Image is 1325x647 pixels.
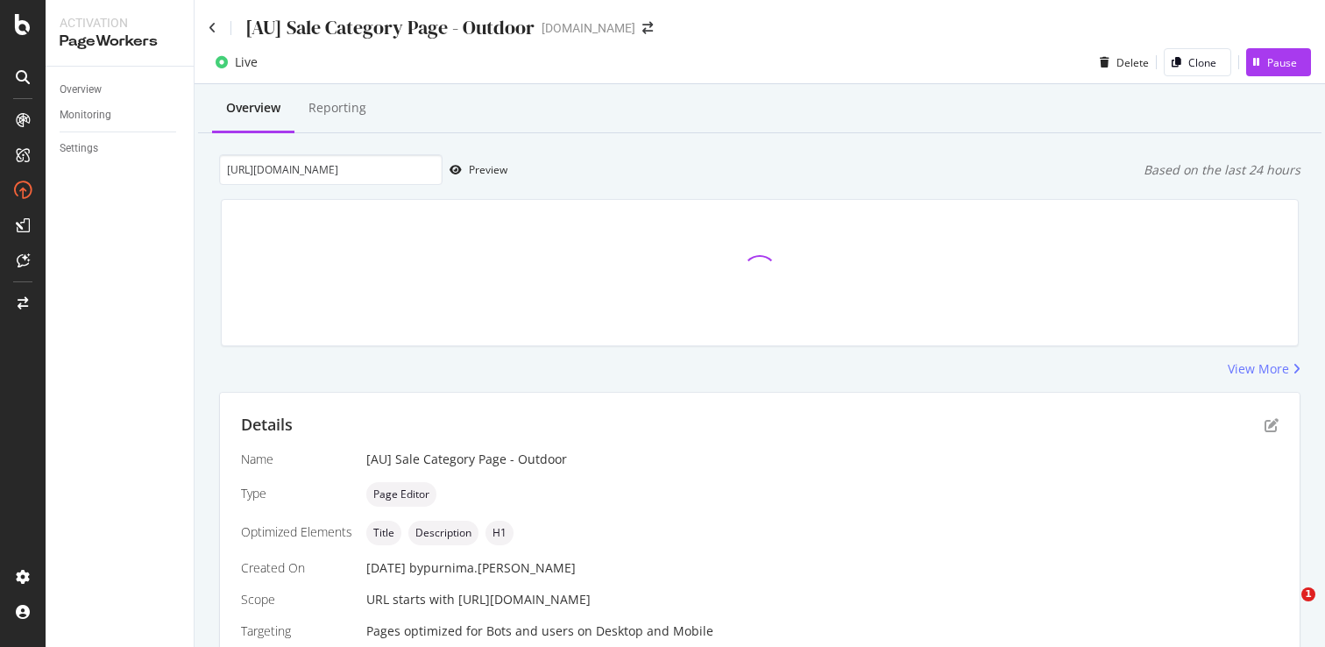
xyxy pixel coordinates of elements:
div: [AU] Sale Category Page - Outdoor [366,451,1279,468]
a: Click to go back [209,22,216,34]
div: Live [235,53,258,71]
span: Description [415,528,471,538]
a: View More [1228,360,1300,378]
div: Details [241,414,293,437]
div: Settings [60,139,98,158]
input: Preview your optimization on a URL [219,154,443,185]
div: neutral label [408,521,478,545]
div: by purnima.[PERSON_NAME] [409,559,576,577]
div: pen-to-square [1265,418,1279,432]
span: H1 [492,528,507,538]
div: Optimized Elements [241,523,352,541]
div: Name [241,451,352,468]
iframe: Intercom live chat [1265,587,1307,629]
div: Overview [60,81,102,99]
div: Preview [469,162,507,177]
span: 1 [1301,587,1315,601]
a: Monitoring [60,106,181,124]
div: Activation [60,14,180,32]
div: Targeting [241,622,352,640]
div: [DATE] [366,559,1279,577]
div: Clone [1188,55,1216,70]
div: Created On [241,559,352,577]
div: Pages optimized for on [366,622,1279,640]
div: neutral label [485,521,514,545]
button: Delete [1093,48,1149,76]
a: Overview [60,81,181,99]
span: Page Editor [373,489,429,500]
div: PageWorkers [60,32,180,52]
div: View More [1228,360,1289,378]
span: URL starts with [URL][DOMAIN_NAME] [366,591,591,608]
div: neutral label [366,521,401,545]
div: Desktop and Mobile [596,622,713,640]
a: Settings [60,139,181,158]
div: Reporting [308,99,366,117]
button: Pause [1246,48,1311,76]
div: neutral label [366,482,436,507]
div: Type [241,485,352,502]
div: Bots and users [486,622,574,640]
div: Overview [226,99,280,117]
div: arrow-right-arrow-left [642,22,653,34]
button: Clone [1164,48,1231,76]
div: Based on the last 24 hours [1144,161,1300,179]
div: Pause [1267,55,1297,70]
div: Monitoring [60,106,111,124]
div: Scope [241,591,352,608]
div: [DOMAIN_NAME] [542,19,635,37]
div: Delete [1116,55,1149,70]
button: Preview [443,156,507,184]
span: Title [373,528,394,538]
div: [AU] Sale Category Page - Outdoor [245,14,535,41]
